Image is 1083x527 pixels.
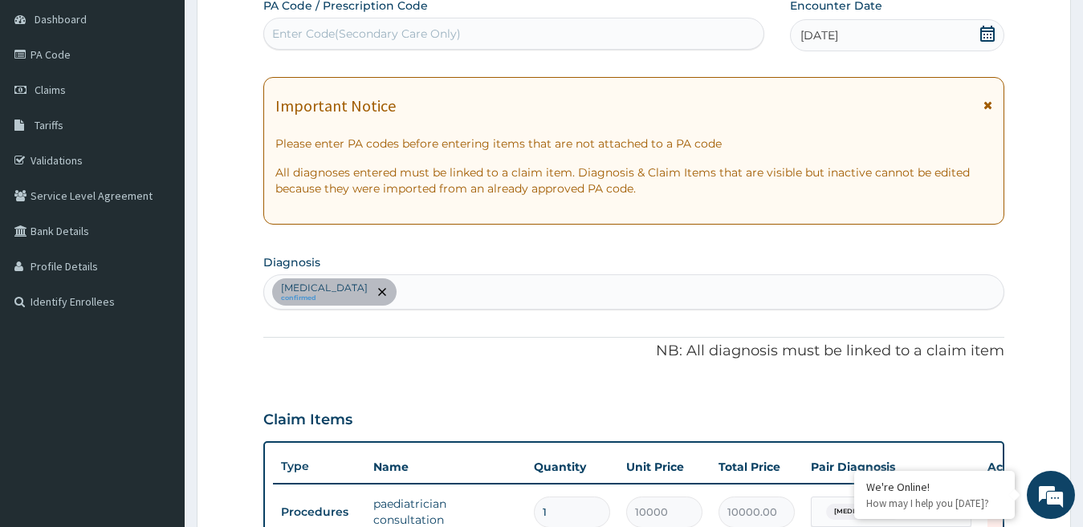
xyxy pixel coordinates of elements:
[275,136,993,152] p: Please enter PA codes before entering items that are not attached to a PA code
[375,285,389,299] span: remove selection option
[275,97,396,115] h1: Important Notice
[263,8,302,47] div: Minimize live chat window
[803,451,979,483] th: Pair Diagnosis
[35,83,66,97] span: Claims
[618,451,710,483] th: Unit Price
[272,26,461,42] div: Enter Code(Secondary Care Only)
[526,451,618,483] th: Quantity
[866,480,1003,494] div: We're Online!
[8,354,306,410] textarea: Type your message and hit 'Enter'
[275,164,993,197] p: All diagnoses entered must be linked to a claim item. Diagnosis & Claim Items that are visible bu...
[30,80,65,120] img: d_794563401_company_1708531726252_794563401
[35,12,87,26] span: Dashboard
[263,341,1005,362] p: NB: All diagnosis must be linked to a claim item
[826,504,902,520] span: [MEDICAL_DATA]
[365,451,526,483] th: Name
[273,497,365,527] td: Procedures
[273,452,365,481] th: Type
[281,294,368,302] small: confirmed
[866,497,1003,510] p: How may I help you today?
[979,451,1060,483] th: Actions
[263,254,320,270] label: Diagnosis
[93,160,222,322] span: We're online!
[263,411,352,429] h3: Claim Items
[281,282,368,294] p: [MEDICAL_DATA]
[710,451,803,483] th: Total Price
[35,118,63,132] span: Tariffs
[83,90,270,111] div: Chat with us now
[800,27,838,43] span: [DATE]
